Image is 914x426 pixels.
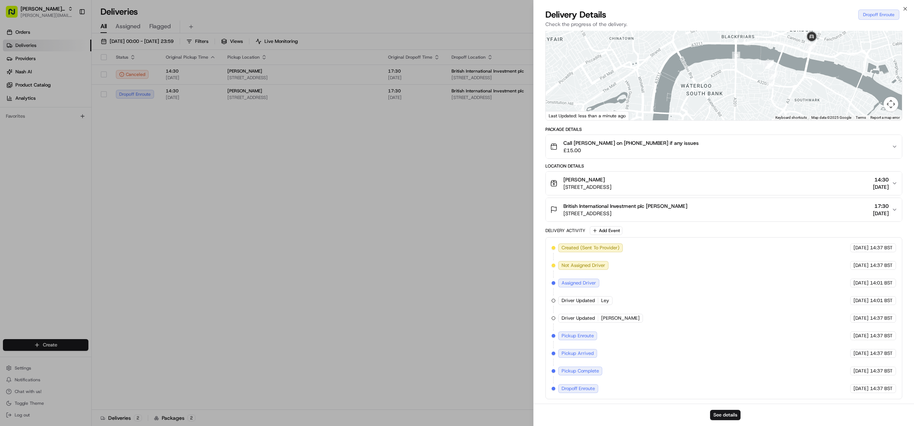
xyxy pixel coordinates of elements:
[853,333,869,339] span: [DATE]
[870,280,893,286] span: 14:01 BST
[546,135,902,158] button: Call [PERSON_NAME] on [PHONE_NUMBER] if any issues£15.00
[766,80,774,88] div: 16
[73,182,89,188] span: Pylon
[769,71,777,80] div: 20
[546,172,902,195] button: [PERSON_NAME][STREET_ADDRESS]14:30[DATE]
[873,183,889,191] span: [DATE]
[870,385,893,392] span: 14:37 BST
[562,385,595,392] span: Dropoff Enroute
[853,385,869,392] span: [DATE]
[15,164,56,172] span: Knowledge Base
[765,60,774,69] div: 18
[62,165,68,171] div: 💻
[125,73,134,81] button: Start new chat
[114,94,134,103] button: See all
[7,30,134,41] p: Welcome 👋
[562,333,594,339] span: Pickup Enroute
[884,97,898,111] button: Map camera controls
[15,70,29,84] img: 4920774857489_3d7f54699973ba98c624_72.jpg
[7,127,19,139] img: Grace Nketiah
[873,176,889,183] span: 14:30
[548,111,572,120] a: Open this area in Google Maps (opens a new window)
[562,350,594,357] span: Pickup Arrived
[7,165,13,171] div: 📗
[562,368,599,374] span: Pickup Complete
[590,226,622,235] button: Add Event
[546,111,629,120] div: Last Updated: less than a minute ago
[19,48,121,55] input: Clear
[33,78,101,84] div: We're available if you need us!
[853,262,869,269] span: [DATE]
[7,107,19,119] img: Frederick Szydlowski
[545,228,585,234] div: Delivery Activity
[870,350,893,357] span: 14:37 BST
[562,297,595,304] span: Driver Updated
[545,126,902,132] div: Package Details
[873,210,889,217] span: [DATE]
[563,176,605,183] span: [PERSON_NAME]
[870,245,893,251] span: 14:37 BST
[870,368,893,374] span: 14:37 BST
[870,115,900,120] a: Report a map error
[853,368,869,374] span: [DATE]
[61,134,63,140] span: •
[69,164,118,172] span: API Documentation
[59,161,121,175] a: 💻API Documentation
[546,198,902,221] button: British International Investment plc [PERSON_NAME][STREET_ADDRESS]17:30[DATE]
[873,202,889,210] span: 17:30
[775,115,807,120] button: Keyboard shortcuts
[765,61,773,69] div: 19
[548,111,572,120] img: Google
[562,262,605,269] span: Not Assigned Driver
[853,280,869,286] span: [DATE]
[870,297,893,304] span: 14:01 BST
[563,139,699,147] span: Call [PERSON_NAME] on [PHONE_NUMBER] if any issues
[563,183,611,191] span: [STREET_ADDRESS]
[545,163,902,169] div: Location Details
[710,410,741,420] button: See details
[15,134,21,140] img: 1736555255976-a54dd68f-1ca7-489b-9aae-adbdc363a1c4
[23,134,59,140] span: [PERSON_NAME]
[563,202,687,210] span: British International Investment plc [PERSON_NAME]
[563,147,699,154] span: £15.00
[766,60,774,68] div: 17
[853,297,869,304] span: [DATE]
[870,315,893,322] span: 14:37 BST
[562,315,595,322] span: Driver Updated
[853,315,869,322] span: [DATE]
[65,114,80,120] span: [DATE]
[7,70,21,84] img: 1736555255976-a54dd68f-1ca7-489b-9aae-adbdc363a1c4
[52,182,89,188] a: Powered byPylon
[23,114,59,120] span: [PERSON_NAME]
[7,8,22,22] img: Nash
[601,315,640,322] span: [PERSON_NAME]
[61,114,63,120] span: •
[732,52,740,60] div: 15
[4,161,59,175] a: 📗Knowledge Base
[545,9,606,21] span: Delivery Details
[601,297,609,304] span: Ley
[807,43,815,51] div: 21
[870,262,893,269] span: 14:37 BST
[853,350,869,357] span: [DATE]
[853,245,869,251] span: [DATE]
[856,115,866,120] a: Terms
[811,115,851,120] span: Map data ©2025 Google
[7,96,47,102] div: Past conversations
[563,210,687,217] span: [STREET_ADDRESS]
[562,280,596,286] span: Assigned Driver
[562,245,619,251] span: Created (Sent To Provider)
[545,21,902,28] p: Check the progress of the delivery.
[870,333,893,339] span: 14:37 BST
[33,70,120,78] div: Start new chat
[65,134,80,140] span: [DATE]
